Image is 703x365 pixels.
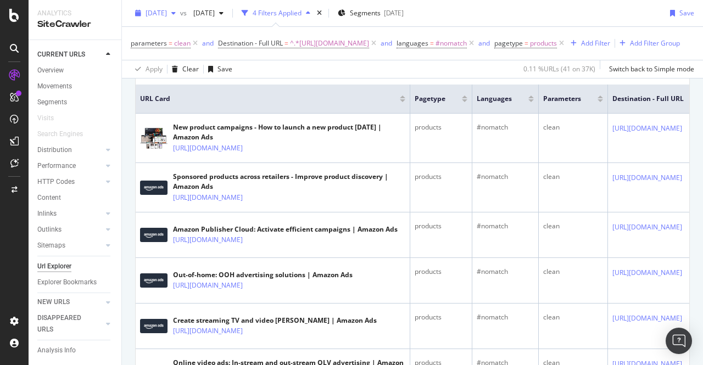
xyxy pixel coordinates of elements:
div: Outlinks [37,224,62,235]
button: and [478,38,490,48]
a: Outlinks [37,224,103,235]
span: parameters [543,94,581,104]
a: Url Explorer [37,261,114,272]
img: main image [140,125,168,152]
a: Movements [37,81,114,92]
div: products [415,221,467,231]
div: Search Engines [37,128,83,140]
a: Performance [37,160,103,172]
img: main image [140,273,168,288]
a: Distribution [37,144,103,156]
span: #nomatch [436,36,467,51]
button: Add Filter [566,37,610,50]
div: Create streaming TV and video [PERSON_NAME] | Amazon Ads [173,316,377,325]
div: #nomatch [477,221,534,231]
a: Overview [37,65,114,76]
button: Save [666,4,694,22]
div: #nomatch [477,172,534,182]
div: Overview [37,65,64,76]
span: vs [180,8,189,18]
button: 4 Filters Applied [237,4,315,22]
button: Clear [168,60,199,78]
div: Switch back to Simple mode [609,64,694,74]
div: Distribution [37,144,72,156]
a: [URL][DOMAIN_NAME] [173,280,243,291]
span: = [430,38,434,48]
div: CURRENT URLS [37,49,85,60]
span: = [525,38,528,48]
a: DISAPPEARED URLS [37,312,103,335]
span: 2025 Mar. 26th [189,8,215,18]
div: Inlinks [37,208,57,220]
a: Search Engines [37,128,94,140]
button: and [202,38,214,48]
a: Visits [37,113,65,124]
div: #nomatch [477,312,534,322]
span: URL Card [140,94,397,104]
div: products [415,172,467,182]
div: 4 Filters Applied [253,8,302,18]
button: Apply [131,60,163,78]
div: products [415,122,467,132]
div: Analytics [37,9,113,18]
a: HTTP Codes [37,176,103,188]
div: SiteCrawler [37,18,113,31]
a: [URL][DOMAIN_NAME] [612,222,682,233]
span: clean [174,36,191,51]
a: [URL][DOMAIN_NAME] [612,313,682,324]
div: Add Filter Group [630,38,680,48]
button: Save [204,60,232,78]
button: [DATE] [189,4,228,22]
span: Segments [350,8,381,18]
button: Add Filter Group [615,37,680,50]
a: NEW URLS [37,296,103,308]
div: DISAPPEARED URLS [37,312,93,335]
button: and [381,38,392,48]
div: Content [37,192,61,204]
button: Segments[DATE] [333,4,408,22]
div: Sitemaps [37,240,65,251]
div: Movements [37,81,72,92]
div: products [415,312,467,322]
a: Explorer Bookmarks [37,277,114,288]
span: ^.*[URL][DOMAIN_NAME] [290,36,369,51]
span: languages [397,38,428,48]
div: Clear [182,64,199,74]
div: #nomatch [477,267,534,277]
div: Out-of-home: OOH advertising solutions | Amazon Ads [173,270,353,280]
div: clean [543,122,603,132]
a: [URL][DOMAIN_NAME] [173,143,243,154]
div: [DATE] [384,8,404,18]
div: New product campaigns - How to launch a new product [DATE] | Amazon Ads [173,122,405,142]
div: Save [217,64,232,74]
a: [URL][DOMAIN_NAME] [173,325,243,336]
img: main image [140,181,168,195]
div: products [415,267,467,277]
span: = [169,38,172,48]
a: Inlinks [37,208,103,220]
div: #nomatch [477,122,534,132]
div: Url Explorer [37,261,71,272]
a: Segments [37,97,114,108]
span: Destination - Full URL [218,38,283,48]
div: Add Filter [581,38,610,48]
a: [URL][DOMAIN_NAME] [612,172,682,183]
span: products [530,36,557,51]
img: main image [140,319,168,333]
button: Switch back to Simple mode [605,60,694,78]
a: CURRENT URLS [37,49,103,60]
button: [DATE] [131,4,180,22]
a: Analysis Info [37,345,114,356]
a: [URL][DOMAIN_NAME] [612,267,682,278]
span: = [284,38,288,48]
div: Explorer Bookmarks [37,277,97,288]
div: Analysis Info [37,345,76,356]
a: [URL][DOMAIN_NAME] [173,192,243,203]
div: Sponsored products across retailers - Improve product discovery | Amazon Ads [173,172,405,192]
div: Amazon Publisher Cloud: Activate efficient campaigns | Amazon Ads [173,224,398,234]
div: times [315,8,324,19]
div: NEW URLS [37,296,70,308]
